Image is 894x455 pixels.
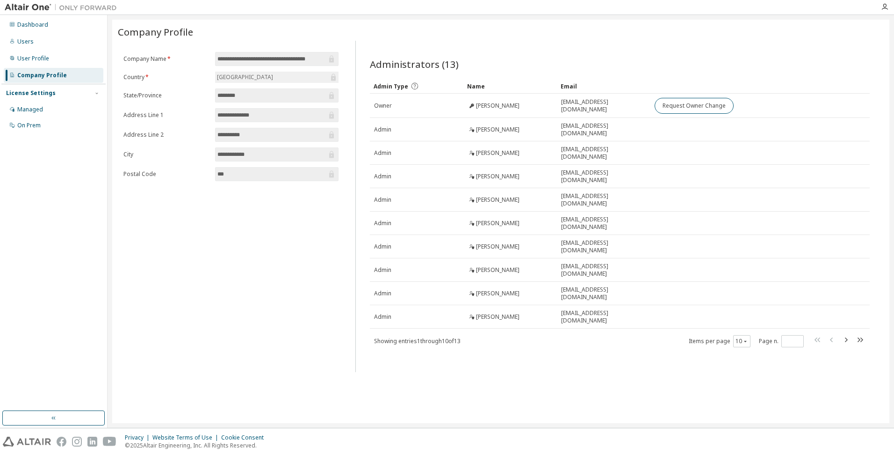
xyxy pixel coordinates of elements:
[476,173,519,180] span: [PERSON_NAME]
[476,102,519,110] span: [PERSON_NAME]
[6,89,56,97] div: License Settings
[152,434,221,441] div: Website Terms of Use
[118,25,193,38] span: Company Profile
[5,3,122,12] img: Altair One
[125,434,152,441] div: Privacy
[123,55,209,63] label: Company Name
[123,131,209,139] label: Address Line 2
[561,239,646,254] span: [EMAIL_ADDRESS][DOMAIN_NAME]
[374,149,391,157] span: Admin
[374,313,391,321] span: Admin
[476,290,519,297] span: [PERSON_NAME]
[125,441,269,449] p: © 2025 Altair Engineering, Inc. All Rights Reserved.
[561,263,646,278] span: [EMAIL_ADDRESS][DOMAIN_NAME]
[17,106,43,113] div: Managed
[655,98,734,114] button: Request Owner Change
[123,170,209,178] label: Postal Code
[374,173,391,180] span: Admin
[374,126,391,133] span: Admin
[17,21,48,29] div: Dashboard
[123,73,209,81] label: Country
[374,220,391,227] span: Admin
[374,337,461,345] span: Showing entries 1 through 10 of 13
[370,58,459,71] span: Administrators (13)
[374,243,391,250] span: Admin
[561,98,646,113] span: [EMAIL_ADDRESS][DOMAIN_NAME]
[561,169,646,184] span: [EMAIL_ADDRESS][DOMAIN_NAME]
[467,79,553,94] div: Name
[561,146,646,161] span: [EMAIL_ADDRESS][DOMAIN_NAME]
[374,102,392,110] span: Owner
[476,243,519,250] span: [PERSON_NAME]
[561,216,646,231] span: [EMAIL_ADDRESS][DOMAIN_NAME]
[3,437,51,447] img: altair_logo.svg
[759,335,804,347] span: Page n.
[374,290,391,297] span: Admin
[735,338,748,345] button: 10
[72,437,82,447] img: instagram.svg
[374,266,391,274] span: Admin
[561,79,647,94] div: Email
[87,437,97,447] img: linkedin.svg
[17,72,67,79] div: Company Profile
[476,196,519,204] span: [PERSON_NAME]
[123,92,209,99] label: State/Province
[17,122,41,129] div: On Prem
[689,335,750,347] span: Items per page
[17,55,49,62] div: User Profile
[476,149,519,157] span: [PERSON_NAME]
[476,313,519,321] span: [PERSON_NAME]
[561,192,646,207] span: [EMAIL_ADDRESS][DOMAIN_NAME]
[561,286,646,301] span: [EMAIL_ADDRESS][DOMAIN_NAME]
[221,434,269,441] div: Cookie Consent
[123,151,209,158] label: City
[17,38,34,45] div: Users
[216,72,274,82] div: [GEOGRAPHIC_DATA]
[103,437,116,447] img: youtube.svg
[476,266,519,274] span: [PERSON_NAME]
[374,196,391,204] span: Admin
[57,437,66,447] img: facebook.svg
[123,111,209,119] label: Address Line 1
[561,309,646,324] span: [EMAIL_ADDRESS][DOMAIN_NAME]
[374,82,408,90] span: Admin Type
[476,126,519,133] span: [PERSON_NAME]
[561,122,646,137] span: [EMAIL_ADDRESS][DOMAIN_NAME]
[476,220,519,227] span: [PERSON_NAME]
[215,72,339,83] div: [GEOGRAPHIC_DATA]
